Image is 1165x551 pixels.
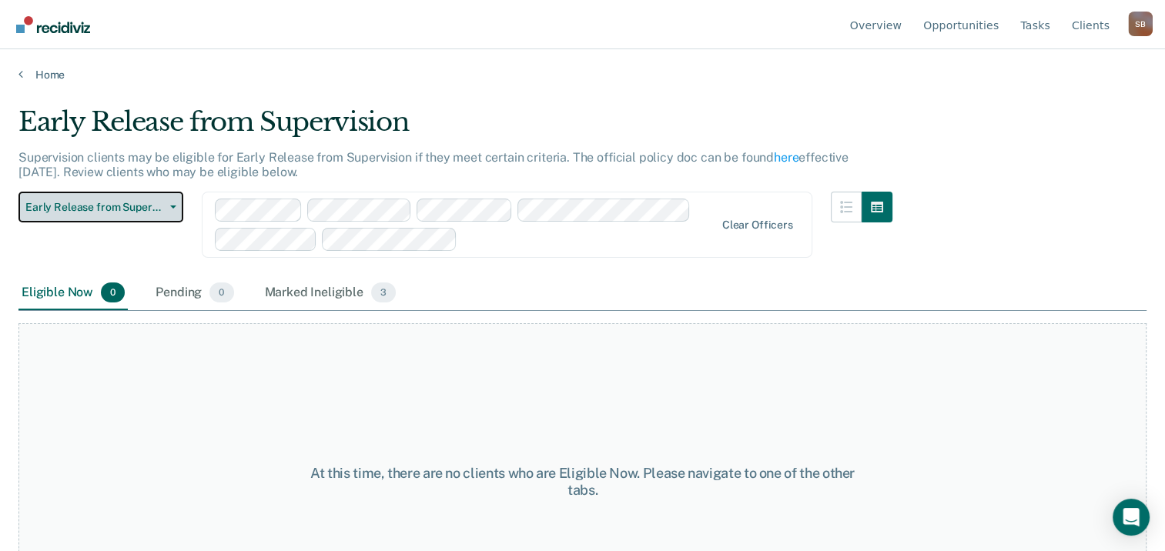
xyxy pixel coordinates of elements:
[18,68,1147,82] a: Home
[152,276,236,310] div: Pending0
[301,465,865,498] div: At this time, there are no clients who are Eligible Now. Please navigate to one of the other tabs.
[1128,12,1153,36] div: S B
[209,282,233,302] span: 0
[18,106,892,150] div: Early Release from Supervision
[101,282,125,302] span: 0
[1113,499,1150,536] div: Open Intercom Messenger
[18,276,128,310] div: Eligible Now0
[722,219,793,232] div: Clear officers
[774,150,798,165] a: here
[371,282,396,302] span: 3
[18,192,183,222] button: Early Release from Supervision
[262,276,400,310] div: Marked Ineligible3
[25,201,164,214] span: Early Release from Supervision
[16,16,90,33] img: Recidiviz
[18,150,849,179] p: Supervision clients may be eligible for Early Release from Supervision if they meet certain crite...
[1128,12,1153,36] button: Profile dropdown button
